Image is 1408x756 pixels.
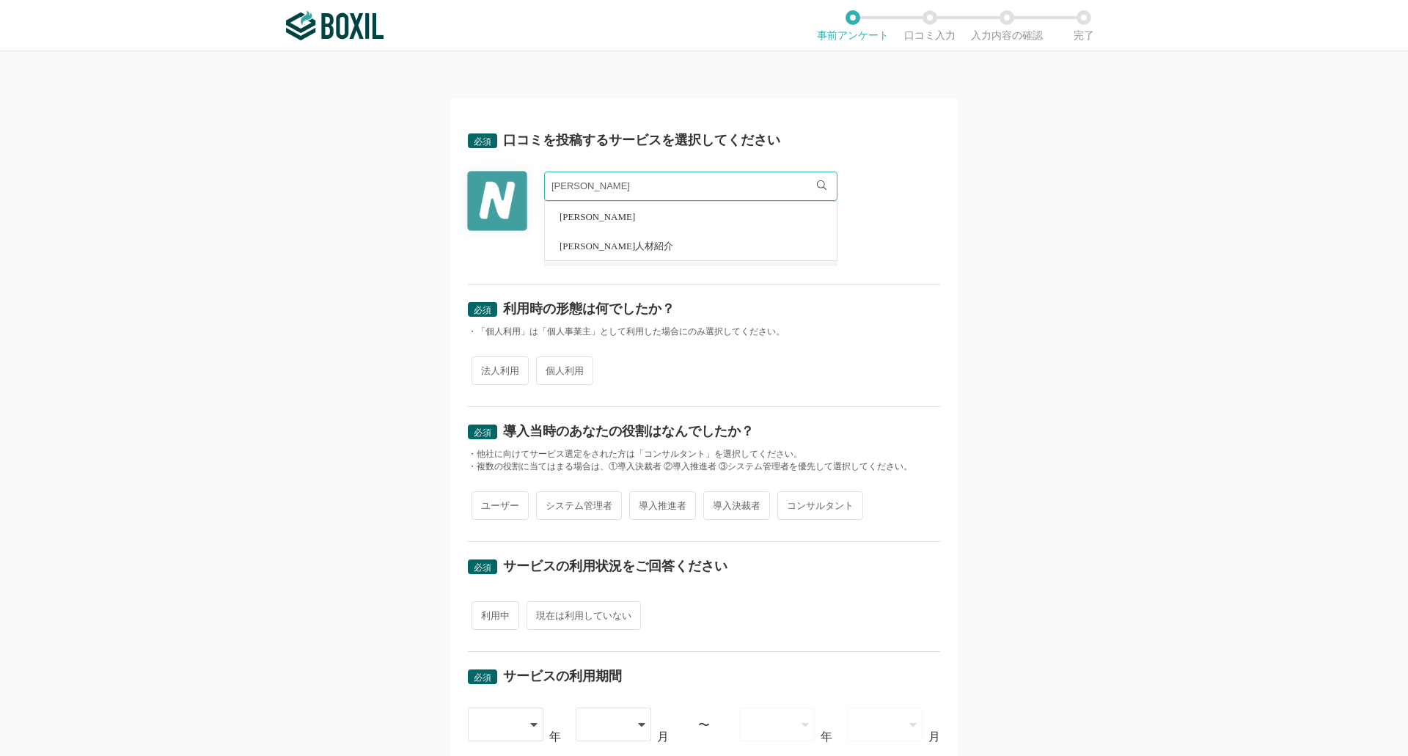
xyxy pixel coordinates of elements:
div: 利用時の形態は何でしたか？ [503,302,675,315]
li: 事前アンケート [814,10,891,41]
span: 必須 [474,672,491,683]
li: 口コミ入力 [891,10,968,41]
span: 必須 [474,136,491,147]
img: ボクシルSaaS_ロゴ [286,11,384,40]
span: 必須 [474,427,491,438]
span: 必須 [474,562,491,573]
span: 利用中 [472,601,519,630]
span: 導入決裁者 [703,491,770,520]
span: 必須 [474,305,491,315]
span: 導入推進者 [629,491,696,520]
div: 導入当時のあなたの役割はなんでしたか？ [503,425,754,438]
span: ユーザー [472,491,529,520]
div: サービスの利用状況をご回答ください [503,559,727,573]
span: システム管理者 [536,491,622,520]
span: [PERSON_NAME]人材紹介 [560,241,673,251]
div: 口コミを投稿するサービスを選択してください [503,133,780,147]
span: 現在は利用していない [527,601,641,630]
div: 月 [657,731,669,743]
div: 〜 [698,719,710,731]
div: ・「個人利用」は「個人事業主」として利用した場合にのみ選択してください。 [468,326,940,338]
div: ・複数の役割に当てはまる場合は、①導入決裁者 ②導入推進者 ③システム管理者を優先して選択してください。 [468,460,940,473]
div: 年 [821,731,832,743]
span: 法人利用 [472,356,529,385]
input: サービス名で検索 [544,172,837,201]
span: 個人利用 [536,356,593,385]
div: 年 [549,731,561,743]
div: ・他社に向けてサービス選定をされた方は「コンサルタント」を選択してください。 [468,448,940,460]
li: 入力内容の確認 [968,10,1045,41]
div: 月 [928,731,940,743]
span: [PERSON_NAME] [560,212,635,221]
span: コンサルタント [777,491,863,520]
li: 完了 [1045,10,1122,41]
div: サービスの利用期間 [503,669,622,683]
